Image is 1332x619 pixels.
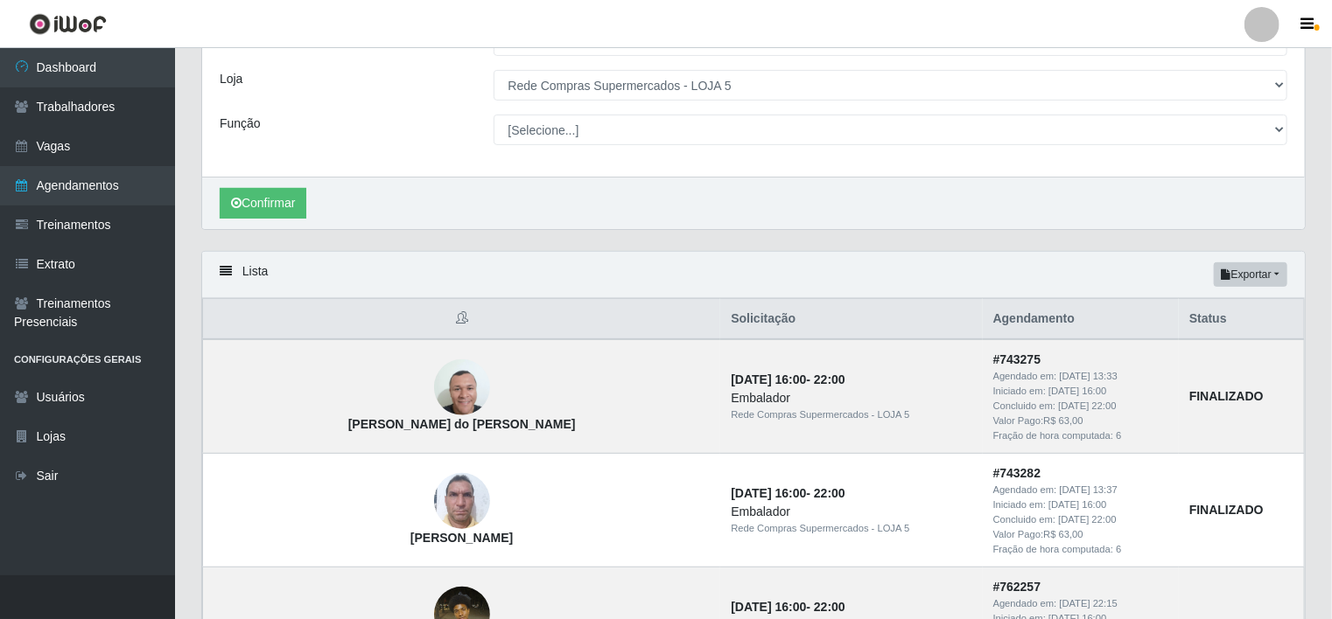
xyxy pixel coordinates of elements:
div: Rede Compras Supermercados - LOJA 5 [731,407,971,422]
div: Rede Compras Supermercados - LOJA 5 [731,521,971,536]
div: Agendado em: [993,596,1168,611]
strong: [PERSON_NAME] [410,531,513,545]
div: Embalador [731,389,971,407]
div: Fração de hora computada: 6 [993,542,1168,557]
time: [DATE] 16:00 [731,372,806,386]
time: [DATE] 13:33 [1060,371,1118,381]
button: Confirmar [220,188,306,219]
th: Agendamento [983,299,1179,340]
th: Status [1179,299,1305,340]
div: Agendado em: [993,369,1168,384]
div: Fração de hora computada: 6 [993,428,1168,443]
strong: # 743275 [993,352,1041,366]
button: Exportar [1214,262,1287,287]
label: Loja [220,70,242,88]
time: 22:00 [814,486,845,500]
strong: - [731,600,845,614]
time: [DATE] 13:37 [1060,484,1118,495]
div: Valor Pago: R$ 63,00 [993,414,1168,428]
time: [DATE] 22:00 [1058,514,1116,525]
strong: FINALIZADO [1189,389,1264,403]
label: Função [220,115,261,133]
img: Carlos Eduardo Rodrigues do Nascimento [434,359,490,415]
strong: - [731,372,845,386]
th: Solicitação [720,299,982,340]
strong: # 762257 [993,580,1041,594]
div: Iniciado em: [993,384,1168,399]
strong: - [731,486,845,500]
div: Lista [202,252,1305,298]
div: Agendado em: [993,483,1168,497]
div: Embalador [731,503,971,521]
img: Leandro Batista Pedro [434,464,490,539]
div: Concluido em: [993,512,1168,527]
time: 22:00 [814,372,845,386]
div: Iniciado em: [993,497,1168,512]
time: [DATE] 16:00 [1048,499,1106,510]
strong: FINALIZADO [1189,503,1264,517]
img: CoreUI Logo [29,13,107,35]
time: [DATE] 16:00 [731,600,806,614]
div: Valor Pago: R$ 63,00 [993,527,1168,542]
time: 22:00 [814,600,845,614]
time: [DATE] 22:00 [1058,400,1116,411]
time: [DATE] 16:00 [1048,386,1106,396]
time: [DATE] 22:15 [1060,598,1118,609]
strong: # 743282 [993,466,1041,480]
div: Concluido em: [993,399,1168,414]
strong: [PERSON_NAME] do [PERSON_NAME] [348,417,576,431]
time: [DATE] 16:00 [731,486,806,500]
